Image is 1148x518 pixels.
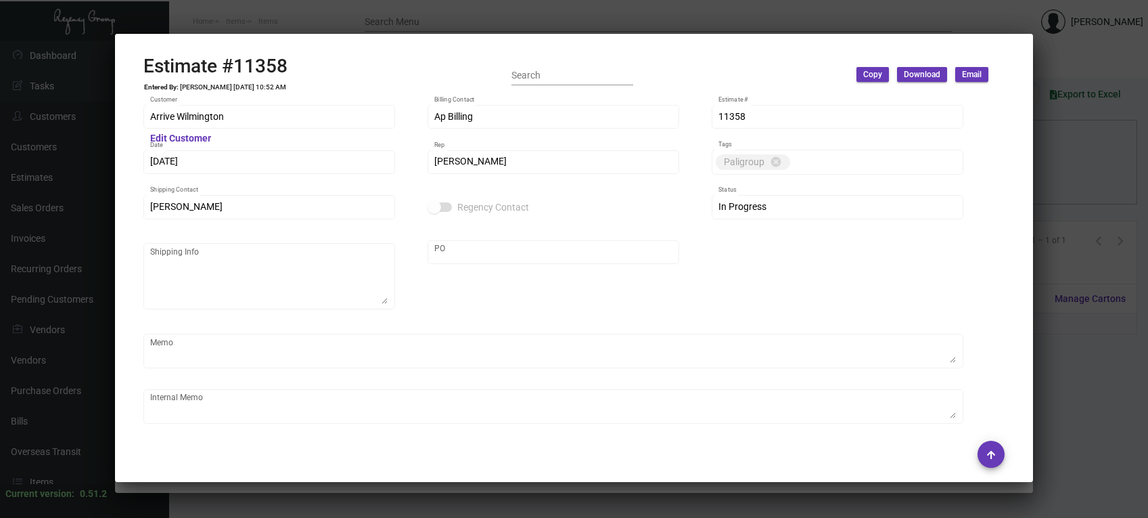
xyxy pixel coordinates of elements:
mat-chip: Paligroup [716,154,790,170]
button: Email [955,67,988,82]
div: Current version: [5,487,74,501]
span: Email [962,69,982,81]
span: Download [904,69,940,81]
div: 0.51.2 [80,487,107,501]
mat-icon: cancel [770,156,782,168]
td: [PERSON_NAME] [DATE] 10:52 AM [179,83,287,91]
h2: Estimate #11358 [143,55,288,78]
span: Copy [863,69,882,81]
td: Entered By: [143,83,179,91]
button: Copy [856,67,889,82]
button: Download [897,67,947,82]
span: Regency Contact [457,199,529,215]
span: In Progress [718,201,766,212]
mat-hint: Edit Customer [150,133,211,144]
